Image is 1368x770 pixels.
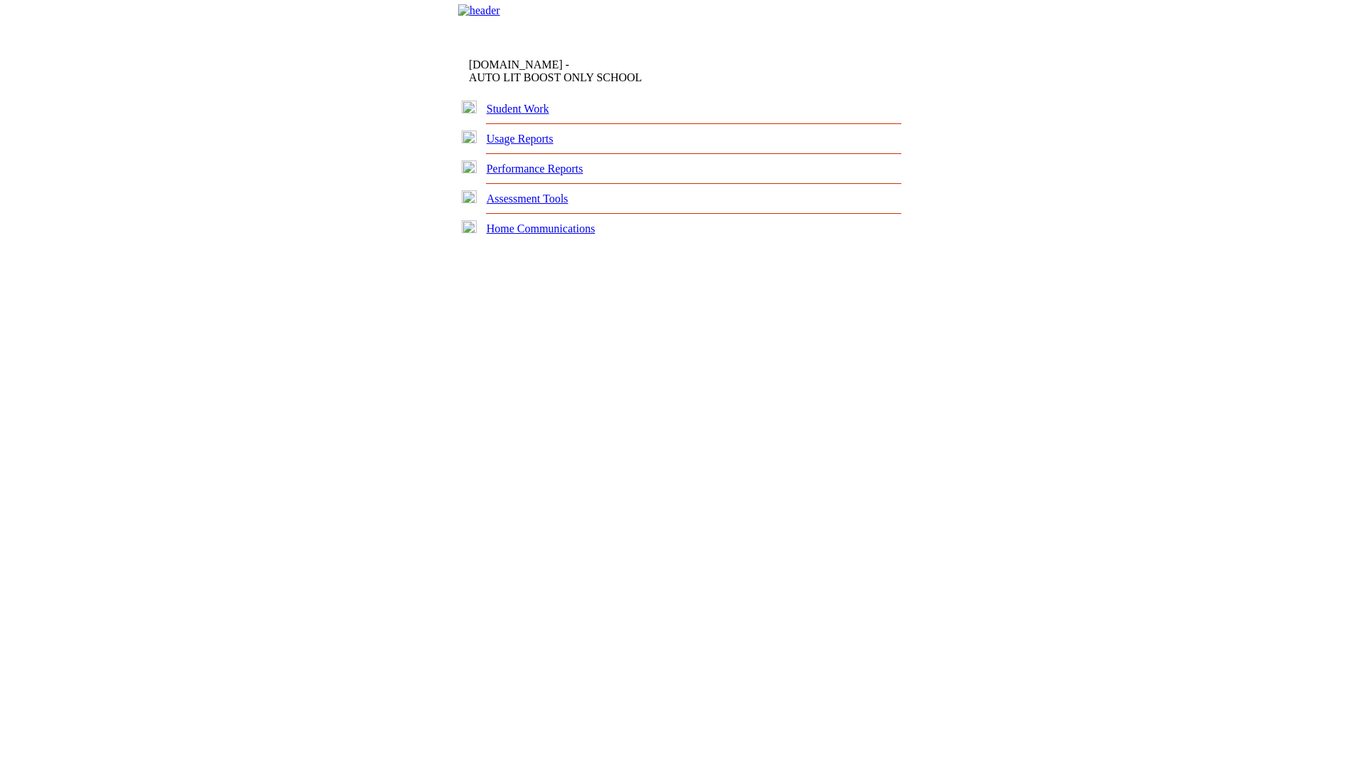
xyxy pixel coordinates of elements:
a: Student Work [487,103,549,115]
img: plus.gif [462,190,477,203]
img: plus.gif [462,160,477,173]
a: Assessment Tools [487,192,569,205]
a: Usage Reports [487,133,554,145]
td: [DOMAIN_NAME] - [469,58,731,84]
img: plus.gif [462,130,477,143]
a: Performance Reports [487,163,584,175]
a: Home Communications [487,222,595,235]
img: header [458,4,500,17]
nobr: AUTO LIT BOOST ONLY SCHOOL [469,71,642,83]
img: plus.gif [462,220,477,233]
img: plus.gif [462,101,477,113]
